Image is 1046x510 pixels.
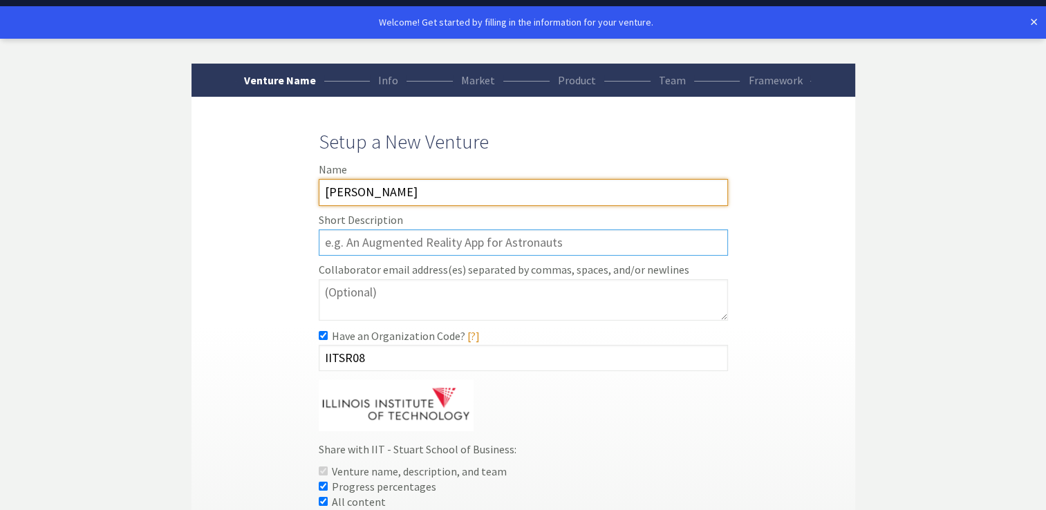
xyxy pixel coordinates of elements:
input: Venture name, description, and team [319,466,328,475]
div: Info [378,75,398,86]
div: Market [461,75,495,86]
span: Welcome! Get started by filling in the information for your venture. [379,16,653,28]
div: Venture Name [244,75,316,86]
div: Framework [748,75,802,86]
div: Team [659,75,686,86]
input: e.g. An Augmented Reality App for Astronauts [319,229,728,256]
h1: Setup a New Venture [319,130,728,154]
label: Name [319,164,728,175]
input: e.g. Project X [319,179,728,206]
div: Share with IIT - Stuart School of Business: [319,379,728,507]
input: Organization Code [319,345,728,372]
input: Have an Organization Code? [?] [319,331,328,340]
input: Progress percentages [319,482,328,491]
div: Product [558,75,596,86]
input: All content [319,497,328,506]
label: Venture name, description, and team [319,466,728,477]
label: Have an Organization Code? [319,330,728,341]
a: [?] [467,329,480,343]
label: Short Description [319,214,728,225]
label: Progress percentages [319,481,728,492]
label: Collaborator email address(es) separated by commas, spaces, and/or newlines [319,264,728,275]
a: × [1030,14,1038,30]
label: All content [319,496,728,507]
